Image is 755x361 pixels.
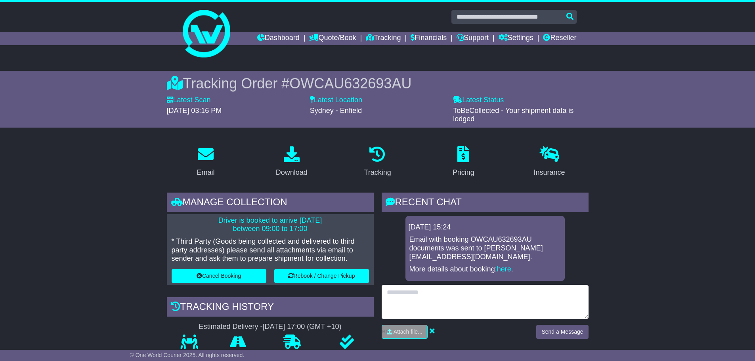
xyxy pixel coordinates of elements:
[167,75,589,92] div: Tracking Order #
[167,323,374,331] div: Estimated Delivery -
[411,32,447,45] a: Financials
[172,216,369,233] p: Driver is booked to arrive [DATE] between 09:00 to 17:00
[453,107,573,123] span: ToBeCollected - Your shipment data is lodged
[309,32,356,45] a: Quote/Book
[382,193,589,214] div: RECENT CHAT
[457,32,489,45] a: Support
[453,96,504,105] label: Latest Status
[499,32,533,45] a: Settings
[453,167,474,178] div: Pricing
[359,143,396,181] a: Tracking
[167,297,374,319] div: Tracking history
[534,167,565,178] div: Insurance
[167,193,374,214] div: Manage collection
[271,143,313,181] a: Download
[409,235,561,261] p: Email with booking OWCAU632693AU documents was sent to [PERSON_NAME][EMAIL_ADDRESS][DOMAIN_NAME].
[172,269,266,283] button: Cancel Booking
[366,32,401,45] a: Tracking
[276,167,308,178] div: Download
[274,269,369,283] button: Rebook / Change Pickup
[167,107,222,115] span: [DATE] 03:16 PM
[310,107,362,115] span: Sydney - Enfield
[167,96,211,105] label: Latest Scan
[409,265,561,274] p: More details about booking: .
[263,323,342,331] div: [DATE] 17:00 (GMT +10)
[364,167,391,178] div: Tracking
[497,265,511,273] a: here
[197,167,214,178] div: Email
[409,223,562,232] div: [DATE] 15:24
[130,352,245,358] span: © One World Courier 2025. All rights reserved.
[289,75,411,92] span: OWCAU632693AU
[257,32,300,45] a: Dashboard
[310,96,362,105] label: Latest Location
[191,143,220,181] a: Email
[536,325,588,339] button: Send a Message
[529,143,570,181] a: Insurance
[447,143,480,181] a: Pricing
[543,32,576,45] a: Reseller
[172,237,369,263] p: * Third Party (Goods being collected and delivered to third party addresses) please send all atta...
